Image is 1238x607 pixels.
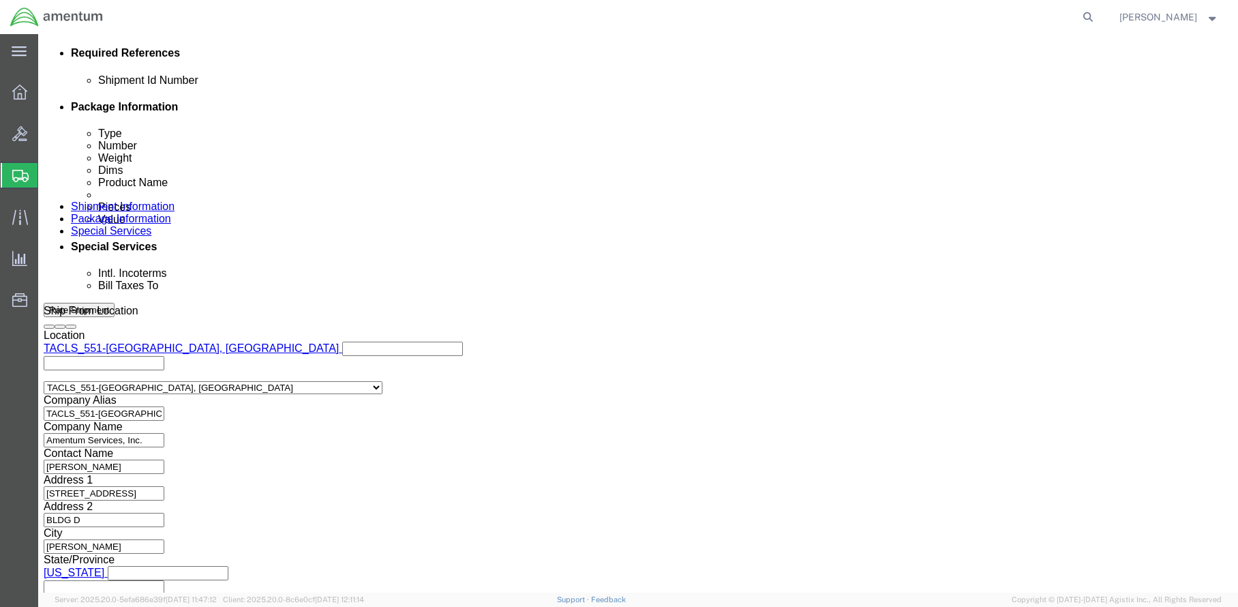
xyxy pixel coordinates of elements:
a: Support [557,595,591,604]
span: [DATE] 12:11:14 [315,595,364,604]
span: Server: 2025.20.0-5efa686e39f [55,595,217,604]
img: logo [10,7,104,27]
span: David Southard [1119,10,1197,25]
span: [DATE] 11:47:12 [166,595,217,604]
iframe: FS Legacy Container [38,34,1238,593]
a: Feedback [591,595,626,604]
span: Copyright © [DATE]-[DATE] Agistix Inc., All Rights Reserved [1012,594,1222,606]
button: [PERSON_NAME] [1119,9,1220,25]
span: Client: 2025.20.0-8c6e0cf [223,595,364,604]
